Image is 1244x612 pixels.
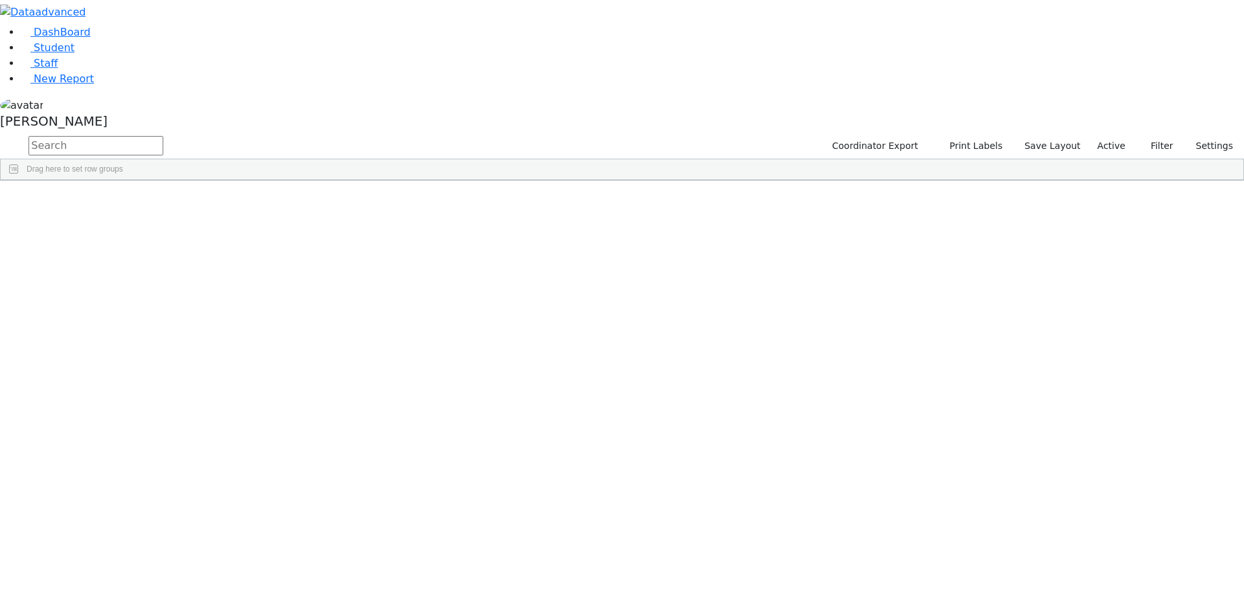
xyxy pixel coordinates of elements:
[934,136,1008,156] button: Print Labels
[21,41,75,54] a: Student
[27,164,123,174] span: Drag here to set row groups
[1092,136,1131,156] label: Active
[21,26,91,38] a: DashBoard
[34,41,75,54] span: Student
[34,26,91,38] span: DashBoard
[21,73,94,85] a: New Report
[1134,136,1179,156] button: Filter
[824,136,924,156] button: Coordinator Export
[29,136,163,155] input: Search
[1019,136,1086,156] button: Save Layout
[34,57,58,69] span: Staff
[21,57,58,69] a: Staff
[1179,136,1239,156] button: Settings
[34,73,94,85] span: New Report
